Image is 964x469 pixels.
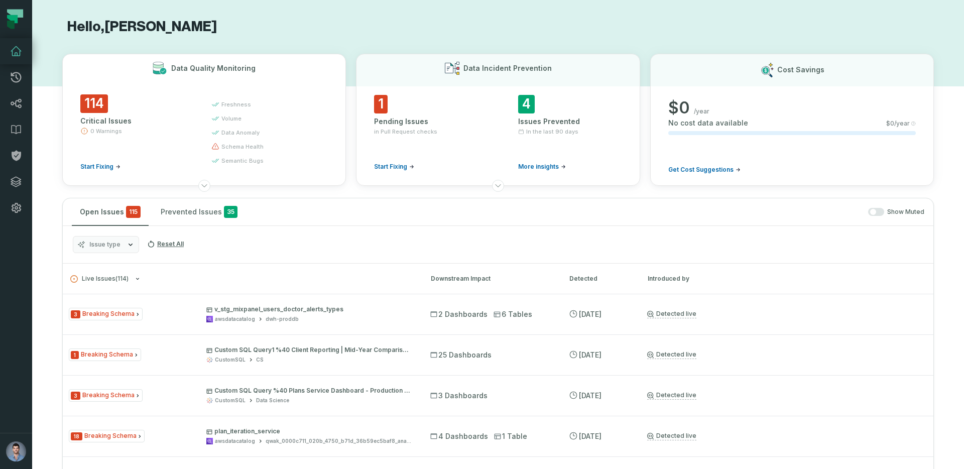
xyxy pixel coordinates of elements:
div: qwak_0000c711_020b_4750_b71d_36b59ec5baf8_analytics_data [266,437,412,445]
a: Detected live [647,432,696,440]
div: Detected [569,274,630,283]
span: Start Fixing [80,163,113,171]
img: avatar of Ori Machlis [6,441,26,461]
div: CustomSQL [215,356,246,364]
span: More insights [518,163,559,171]
h3: Cost Savings [777,65,824,75]
div: Introduced by [648,274,926,283]
a: More insights [518,163,566,171]
span: 25 Dashboards [430,350,492,360]
div: Issues Prevented [518,116,622,127]
span: $ 0 /year [886,120,910,128]
span: semantic bugs [221,157,264,165]
div: CustomSQL [215,397,246,404]
div: Pending Issues [374,116,478,127]
div: awsdatacatalog [215,315,255,323]
span: 114 [80,94,108,113]
relative-time: Aug 14, 2025, 4:02 AM GMT+3 [579,432,601,440]
span: Issue type [89,241,120,249]
span: 0 Warnings [90,127,122,135]
span: 1 Table [494,431,527,441]
span: $ 0 [668,98,690,118]
button: Live Issues(114) [70,275,413,283]
span: Issue Type [69,430,145,442]
button: Issue type [73,236,139,253]
span: /year [694,107,709,115]
span: Get Cost Suggestions [668,166,734,174]
relative-time: Aug 17, 2025, 4:04 AM GMT+3 [579,310,601,318]
div: Show Muted [250,208,924,216]
span: freshness [221,100,251,108]
relative-time: Aug 15, 2025, 4:03 AM GMT+3 [579,350,601,359]
a: Start Fixing [374,163,414,171]
a: Detected live [647,310,696,318]
p: Custom SQL Query1 %40 Client Reporting | Mid-Year Comparisons %28cdc0d6c9%29 [206,346,412,354]
span: 3 Dashboards [430,391,488,401]
a: Detected live [647,350,696,359]
button: Cost Savings$0/yearNo cost data available$0/yearGet Cost Suggestions [650,54,934,186]
span: Start Fixing [374,163,407,171]
span: Live Issues ( 114 ) [70,275,129,283]
span: 4 Dashboards [430,431,488,441]
span: No cost data available [668,118,748,128]
span: Issue Type [69,348,141,361]
span: 1 [374,95,388,113]
span: 2 Dashboards [430,309,488,319]
p: plan_iteration_service [206,427,412,435]
a: Get Cost Suggestions [668,166,741,174]
span: In the last 90 days [526,128,578,136]
span: in Pull Request checks [374,128,437,136]
span: 4 [518,95,535,113]
span: Issue Type [69,308,143,320]
div: Critical Issues [80,116,193,126]
button: Prevented Issues [153,198,246,225]
a: Detected live [647,391,696,400]
h3: Data Quality Monitoring [171,63,256,73]
span: 6 Tables [494,309,532,319]
span: data anomaly [221,129,260,137]
span: critical issues and errors combined [126,206,141,218]
div: CS [256,356,264,364]
a: Start Fixing [80,163,120,171]
button: Open Issues [72,198,149,225]
button: Reset All [143,236,188,252]
span: Severity [71,392,80,400]
span: 35 [224,206,237,218]
div: Data Science [256,397,289,404]
div: Downstream Impact [431,274,551,283]
p: v_stg_mixpanel_users_doctor_alerts_types [206,305,412,313]
button: Data Incident Prevention1Pending Issuesin Pull Request checksStart Fixing4Issues PreventedIn the ... [356,54,640,186]
button: Data Quality Monitoring114Critical Issues0 WarningsStart Fixingfreshnessvolumedata anomalyschema ... [62,54,346,186]
div: awsdatacatalog [215,437,255,445]
relative-time: Aug 15, 2025, 4:03 AM GMT+3 [579,391,601,400]
span: volume [221,114,242,123]
p: Custom SQL Query %40 Plans Service Dashboard - Production %289461f68f%29 [206,387,412,395]
span: schema health [221,143,264,151]
span: Issue Type [69,389,143,402]
h3: Data Incident Prevention [463,63,552,73]
h1: Hello, [PERSON_NAME] [62,18,934,36]
span: Severity [71,351,79,359]
span: Severity [71,432,82,440]
span: Severity [71,310,80,318]
div: dwh-proddb [266,315,299,323]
